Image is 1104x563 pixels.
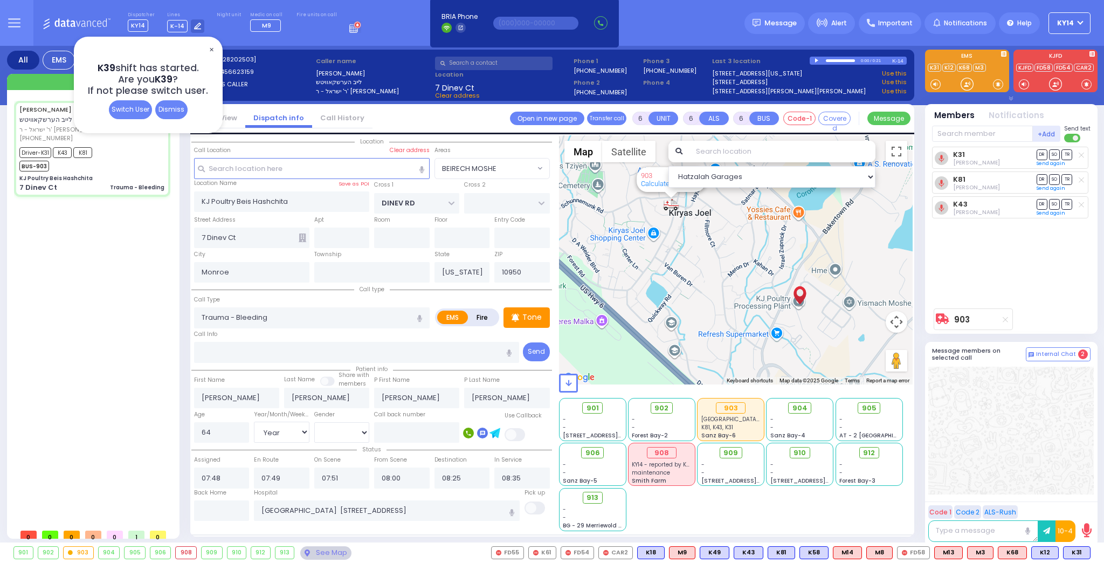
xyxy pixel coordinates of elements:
span: 902 [654,403,668,414]
span: Forest Bay-3 [839,477,875,485]
div: K49 [700,546,729,559]
div: Trauma - Bleeding [110,183,164,191]
span: 7 Dinev Ct [435,83,474,91]
a: Open in new page [510,112,584,125]
label: Areas [434,146,451,155]
a: FD54 [1054,64,1073,72]
a: [STREET_ADDRESS][PERSON_NAME][PERSON_NAME] [712,87,866,96]
button: KY14 [1048,12,1091,34]
span: BRIA Phone [441,12,478,22]
div: ALS [998,546,1027,559]
span: 0 [85,531,101,539]
a: Open this area in Google Maps (opens a new window) [562,370,597,385]
label: State [434,250,450,259]
span: BEIRECH MOSHE [434,158,550,178]
button: Map camera controls [886,311,907,333]
div: K81 [768,546,795,559]
span: Smith Farm [632,477,666,485]
div: All [7,51,39,70]
label: Call back number [374,410,425,419]
div: 908 [176,547,196,559]
span: Notifications [944,18,987,28]
button: Show street map [564,141,602,162]
span: - [839,461,843,469]
label: Room [374,216,390,224]
label: Last Name [284,375,315,384]
label: Caller name [316,57,431,66]
div: 910 [227,547,246,559]
button: Notifications [989,109,1044,122]
div: LEIB HERSHKOWITZ [790,276,809,308]
span: M9 [262,21,271,30]
label: EMS [437,311,468,324]
div: 902 [38,547,59,559]
span: K81 [73,147,92,158]
div: FD55 [491,546,524,559]
span: K39 [155,73,172,86]
div: 909 [202,547,222,559]
div: M14 [833,546,862,559]
label: Age [194,410,205,419]
div: ALS [669,546,695,559]
button: Show satellite imagery [602,141,655,162]
span: Phone 4 [643,78,709,87]
span: KY14 [128,19,148,32]
span: DR [1037,174,1047,184]
label: Assigned [194,456,220,464]
div: FD54 [561,546,594,559]
span: Other building occupants [299,234,306,242]
span: 901 [586,403,599,414]
span: Phone 3 [643,57,709,66]
div: BLS [1063,546,1091,559]
button: Transfer call [587,112,626,125]
a: K81 [953,175,965,183]
button: Internal Chat 2 [1026,347,1091,361]
div: BLS [637,546,665,559]
label: Pick up [525,489,545,497]
span: Patient info [350,365,393,373]
span: DR [1037,149,1047,160]
span: 912 [863,448,875,458]
span: Alert [831,18,847,28]
span: 0 [64,531,80,539]
span: 906 [585,448,600,458]
label: P Last Name [464,376,500,385]
a: [PERSON_NAME] [19,105,72,114]
a: M3 [973,64,986,72]
label: Cross 1 [374,181,394,189]
label: Destination [434,456,467,464]
span: Location [355,138,389,146]
span: members [339,380,366,388]
a: Use this [882,78,907,87]
label: Cad: [197,55,313,64]
span: SO [1049,149,1060,160]
span: 910 [793,448,806,458]
div: 912 [251,547,270,559]
span: - [770,415,774,423]
label: Last 3 location [712,57,810,66]
a: 903 [641,171,652,180]
div: BLS [1031,546,1059,559]
label: City [194,250,205,259]
span: ר' ישראל - ר' [PERSON_NAME] [19,125,129,134]
span: [STREET_ADDRESS][PERSON_NAME] [563,431,665,440]
div: K58 [799,546,829,559]
div: K12 [1031,546,1059,559]
a: CAR2 [1074,64,1094,72]
a: K12 [942,64,956,72]
a: Use this [882,69,907,78]
label: Entry Code [494,216,525,224]
span: Clear address [435,91,480,100]
span: Send text [1064,125,1091,133]
div: CAR2 [598,546,633,559]
label: Save as POI [339,180,369,188]
span: TR [1061,199,1072,209]
span: SO [1049,199,1060,209]
span: K81, K43, K31 [701,423,733,431]
div: 905 [125,547,145,559]
img: red-radio-icon.svg [496,550,501,555]
div: 901 [14,547,33,559]
a: K31 [953,150,965,159]
div: M8 [866,546,893,559]
input: Search member [932,126,1033,142]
